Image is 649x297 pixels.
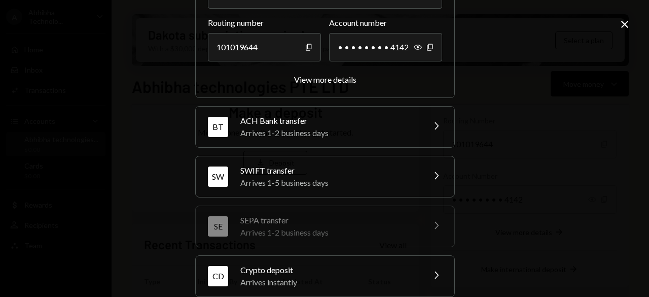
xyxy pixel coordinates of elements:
div: View more details [294,75,356,84]
button: BTACH Bank transferArrives 1-2 business days [196,107,454,147]
label: Account number [329,17,442,29]
div: Crypto deposit [240,264,418,276]
div: Arrives 1-5 business days [240,177,418,189]
div: Arrives instantly [240,276,418,288]
button: SESEPA transferArrives 1-2 business days [196,206,454,247]
div: 101019644 [208,33,321,61]
div: SW [208,167,228,187]
div: CD [208,266,228,286]
div: SEPA transfer [240,214,418,226]
div: • • • • • • • • 4142 [329,33,442,61]
div: SWIFT transfer [240,164,418,177]
label: Routing number [208,17,321,29]
div: SE [208,216,228,237]
div: BT [208,117,228,137]
div: Arrives 1-2 business days [240,127,418,139]
button: CDCrypto depositArrives instantly [196,256,454,296]
div: ACH Bank transfer [240,115,418,127]
div: Arrives 1-2 business days [240,226,418,239]
button: View more details [294,75,356,85]
button: SWSWIFT transferArrives 1-5 business days [196,156,454,197]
